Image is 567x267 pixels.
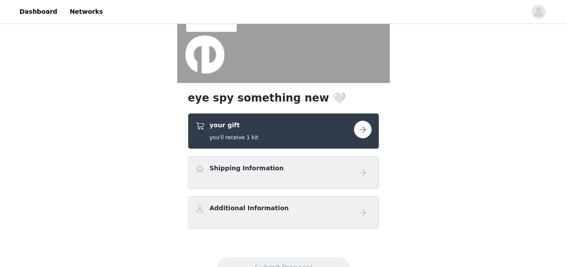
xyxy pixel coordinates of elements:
h5: you'll receive 1 kit [210,133,258,141]
h4: Shipping Information [210,164,283,173]
h1: eye spy something new 🤍 [188,90,379,106]
div: Shipping Information [188,156,379,189]
h4: your gift [210,121,258,130]
a: Networks [64,2,108,22]
h4: Additional Information [210,204,289,213]
a: Dashboard [14,2,62,22]
div: your gift [188,113,379,149]
div: Additional Information [188,196,379,229]
div: avatar [534,5,543,19]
